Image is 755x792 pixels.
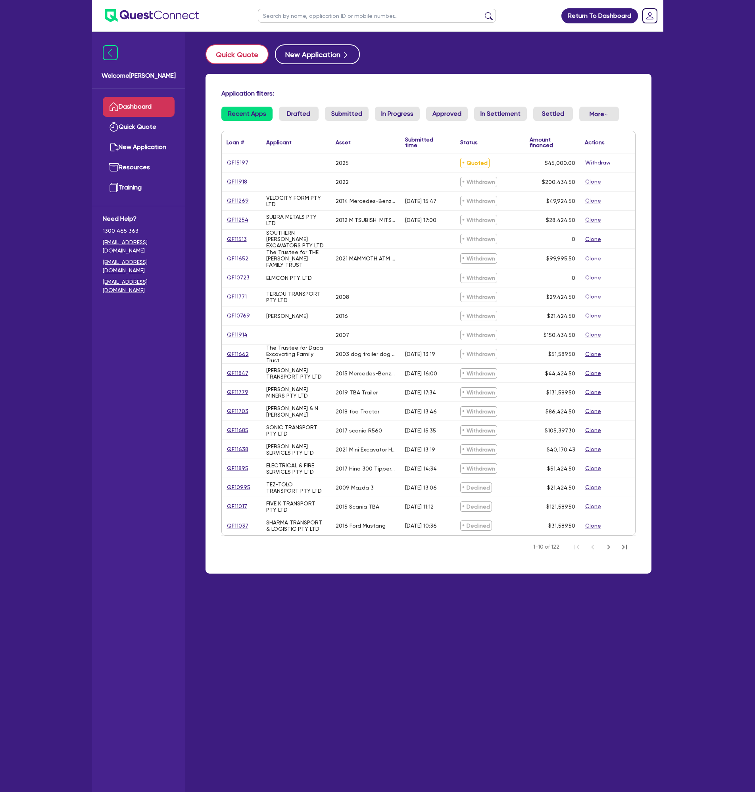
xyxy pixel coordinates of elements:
div: [DATE] 14:34 [405,465,437,472]
div: 2003 dog trailer dog trailer [336,351,396,357]
span: $86,424.50 [546,408,575,415]
a: QF11771 [227,292,247,301]
div: 0 [572,275,575,281]
div: 2018 tba Tractor [336,408,379,415]
div: 2021 MAMMOTH ATM OVER 4.5T SEMI TRAILER [336,255,396,262]
div: 2009 Mazda 3 [336,484,374,491]
a: QF11638 [227,445,249,454]
div: 2014 Mercedes-Benz ML350 [336,198,396,204]
span: Withdrawn [460,311,497,321]
a: QF10723 [227,273,250,282]
span: $51,424.50 [547,465,575,472]
button: Clone [585,311,601,320]
a: QF11918 [227,177,248,186]
span: $45,000.00 [545,160,575,166]
span: Withdrawn [460,349,497,359]
img: new-application [109,142,119,152]
button: Clone [585,292,601,301]
div: TEZ-TOLO TRANSPORT PTY LTD [266,481,326,494]
span: $49,924.50 [546,198,575,204]
a: [EMAIL_ADDRESS][DOMAIN_NAME] [103,258,175,275]
button: Clone [585,426,601,435]
img: icon-menu-close [103,45,118,60]
div: 2021 Mini Excavator Half hitch - Wacker Neuson [336,446,396,453]
a: QF11269 [227,196,249,205]
span: $51,589.50 [548,351,575,357]
button: Last Page [617,539,632,555]
a: Recent Apps [221,107,273,121]
a: Quick Quote [206,44,275,64]
span: Withdrawn [460,215,497,225]
button: Clone [585,235,601,244]
span: Withdrawn [460,292,497,302]
span: Withdrawn [460,234,497,244]
a: Resources [103,157,175,178]
button: Previous Page [585,539,601,555]
span: $21,424.50 [547,484,575,491]
span: $44,424.50 [545,370,575,377]
span: Declined [460,482,492,493]
div: [DATE] 13:19 [405,351,435,357]
button: Clone [585,388,601,397]
div: [DATE] 15:35 [405,427,436,434]
span: Quoted [460,158,490,168]
input: Search by name, application ID or mobile number... [258,9,496,23]
div: [PERSON_NAME] [266,313,308,319]
a: In Settlement [474,107,527,121]
div: SUBRA METALS PTY LTD [266,214,326,226]
button: Clone [585,464,601,473]
a: QF10995 [227,483,251,492]
a: Settled [533,107,573,121]
button: Clone [585,215,601,224]
span: Withdrawn [460,273,497,283]
div: Asset [336,140,351,145]
div: 2017 Hino 300 Tipper truck [336,465,396,472]
div: The Trustee for THE [PERSON_NAME] FAMILY TRUST [266,249,326,268]
div: ELMCON PTY. LTD. [266,275,313,281]
span: $21,424.50 [547,313,575,319]
button: Clone [585,196,601,205]
span: Welcome [PERSON_NAME] [102,71,176,80]
img: quick-quote [109,122,119,132]
div: [PERSON_NAME] & N [PERSON_NAME] [266,405,326,418]
div: [DATE] 17:34 [405,389,436,396]
div: 2022 [336,179,349,185]
span: Withdrawn [460,444,497,455]
div: [PERSON_NAME] TRANSPORT PTY LTD [266,367,326,380]
button: Dropdown toggle [579,107,619,121]
div: 2025 [336,160,349,166]
div: 2016 Ford Mustang [336,522,386,529]
span: Withdrawn [460,253,497,264]
div: 2015 Mercedes-Benz C200 [336,370,396,377]
a: Training [103,178,175,198]
button: First Page [569,539,585,555]
a: Submitted [325,107,369,121]
button: Quick Quote [206,44,269,64]
div: ELECTRICAL & FIRE SERVICES PTY LTD [266,462,326,475]
div: [DATE] 10:36 [405,522,437,529]
div: 2015 Scania TBA [336,503,379,510]
button: Clone [585,445,601,454]
a: QF11037 [227,521,249,530]
div: Amount financed [530,137,575,148]
a: QF11017 [227,502,248,511]
span: $131,589.50 [546,389,575,396]
button: Clone [585,369,601,378]
h4: Application filters: [221,90,636,97]
img: quest-connect-logo-blue [105,9,199,22]
a: QF11847 [227,369,249,378]
span: Withdrawn [460,387,497,398]
img: training [109,183,119,192]
div: [PERSON_NAME] SERVICES PTY LTD [266,443,326,456]
div: [DATE] 11:12 [405,503,434,510]
div: 2017 scania R560 [336,427,382,434]
div: FIVE K TRANSPORT PTY LTD [266,500,326,513]
span: $200,434.50 [542,179,575,185]
a: [EMAIL_ADDRESS][DOMAIN_NAME] [103,238,175,255]
a: New Application [103,137,175,157]
a: QF10769 [227,311,250,320]
span: $150,434.50 [544,332,575,338]
div: [DATE] 16:00 [405,370,437,377]
a: Dashboard [103,97,175,117]
span: Declined [460,520,492,531]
